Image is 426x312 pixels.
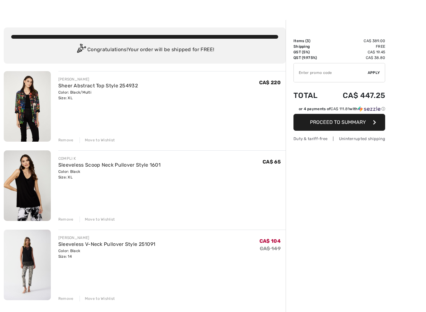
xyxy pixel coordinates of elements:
img: Sheer Abstract Top Style 254932 [4,71,51,142]
span: CA$ 111.81 [331,107,349,111]
div: Duty & tariff-free | Uninterrupted shipping [293,136,385,142]
td: Total [293,85,327,106]
td: GST (5%) [293,49,327,55]
button: Proceed to Summary [293,114,385,131]
a: Sleeveless V-Neck Pullover Style 251091 [58,241,156,247]
a: Sleeveless Scoop Neck Pullover Style 1601 [58,162,161,168]
td: QST (9.975%) [293,55,327,61]
td: CA$ 38.80 [327,55,385,61]
div: [PERSON_NAME] [58,235,156,241]
div: Congratulations! Your order will be shipped for FREE! [11,44,278,56]
span: Apply [368,70,380,76]
div: Move to Wishlist [80,296,115,301]
td: Items ( ) [293,38,327,44]
td: CA$ 447.25 [327,85,385,106]
span: CA$ 220 [259,80,281,85]
td: CA$ 19.45 [327,49,385,55]
span: CA$ 104 [259,238,281,244]
span: Proceed to Summary [310,119,366,125]
td: Free [327,44,385,49]
img: Sleeveless V-Neck Pullover Style 251091 [4,230,51,300]
input: Promo code [294,63,368,82]
div: COMPLI K [58,156,161,161]
a: Sheer Abstract Top Style 254932 [58,83,138,89]
div: Color: Black Size: 14 [58,248,156,259]
img: Sleeveless Scoop Neck Pullover Style 1601 [4,150,51,221]
div: Remove [58,217,74,222]
td: CA$ 389.00 [327,38,385,44]
div: Move to Wishlist [80,137,115,143]
img: Sezzle [358,106,380,112]
span: 3 [307,39,309,43]
div: [PERSON_NAME] [58,76,138,82]
div: Remove [58,137,74,143]
s: CA$ 149 [260,246,281,251]
div: Color: Black Size: XL [58,169,161,180]
img: Congratulation2.svg [75,44,87,56]
span: CA$ 65 [263,159,281,165]
div: Move to Wishlist [80,217,115,222]
div: Remove [58,296,74,301]
div: Color: Black/Multi Size: XL [58,90,138,101]
div: or 4 payments ofCA$ 111.81withSezzle Click to learn more about Sezzle [293,106,385,114]
div: or 4 payments of with [299,106,385,112]
td: Shipping [293,44,327,49]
